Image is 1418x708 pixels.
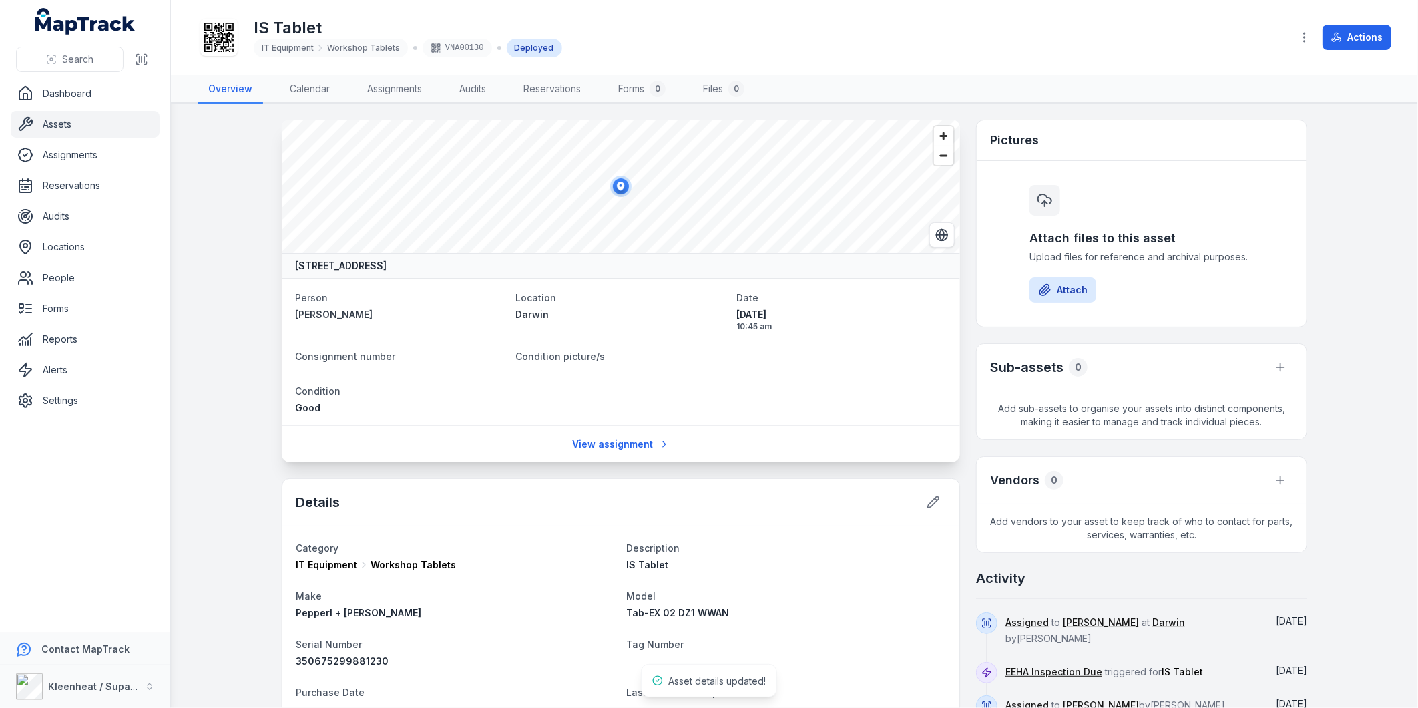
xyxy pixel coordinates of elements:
a: Darwin [1152,616,1185,629]
a: Forms [11,295,160,322]
time: 01/04/2025, 12:00:00 am [1276,665,1307,676]
div: 0 [1069,358,1088,377]
a: Files0 [692,75,755,104]
span: Last Service or Inspection Date [626,687,772,698]
span: triggered for [1005,666,1203,677]
span: Person [295,292,328,303]
span: Description [626,542,680,554]
a: Darwin [516,308,726,321]
a: Locations [11,234,160,260]
span: Add vendors to your asset to keep track of who to contact for parts, services, warranties, etc. [977,504,1307,552]
div: 0 [1045,471,1063,490]
strong: Kleenheat / Supagas [48,681,148,692]
a: View assignment [564,431,678,457]
a: Overview [198,75,263,104]
a: Assets [11,111,160,138]
time: 11/08/2025, 10:45:18 am [1276,615,1307,627]
span: Add sub-assets to organise your assets into distinct components, making it easier to manage and t... [977,391,1307,439]
a: Audits [11,203,160,230]
span: IS Tablet [626,559,668,570]
span: Date [736,292,758,303]
a: Assignments [11,142,160,168]
a: Reports [11,326,160,353]
h2: Sub-assets [990,358,1063,377]
span: 10:45 am [736,321,947,332]
button: Switch to Satellite View [929,222,955,248]
span: [DATE] [736,308,947,321]
div: VNA00130 [423,39,492,57]
a: Dashboard [11,80,160,107]
span: Model [626,590,656,602]
a: MapTrack [35,8,136,35]
span: Location [516,292,557,303]
span: IS Tablet [1162,666,1203,677]
span: IT Equipment [262,43,314,53]
span: Pepperl + [PERSON_NAME] [296,607,421,618]
strong: Contact MapTrack [41,643,130,655]
h2: Details [296,493,340,512]
span: [DATE] [1276,665,1307,676]
div: Deployed [507,39,562,57]
span: [DATE] [1276,615,1307,627]
span: Search [62,53,93,66]
a: Forms0 [608,75,676,104]
a: Calendar [279,75,340,104]
div: 0 [728,81,744,97]
span: Upload files for reference and archival purposes. [1029,250,1254,264]
span: IT Equipment [296,558,357,572]
time: 11/08/2025, 10:45:18 am [736,308,947,332]
span: Workshop Tablets [371,558,456,572]
h2: Activity [976,569,1025,588]
a: People [11,264,160,291]
span: Asset details updated! [668,675,766,687]
h3: Vendors [990,471,1039,490]
h3: Attach files to this asset [1029,229,1254,248]
button: Search [16,47,124,72]
a: Audits [449,75,497,104]
span: Tag Number [626,639,684,650]
button: Zoom in [934,126,953,146]
button: Attach [1029,277,1096,303]
span: Purchase Date [296,687,365,698]
span: Darwin [516,309,549,320]
h3: Pictures [990,131,1039,150]
a: Assigned [1005,616,1049,629]
button: Zoom out [934,146,953,165]
span: Condition picture/s [516,351,606,362]
span: Consignment number [295,351,395,362]
span: Tab-EX 02 DZ1 WWAN [626,607,729,618]
a: Alerts [11,357,160,383]
a: Reservations [11,172,160,199]
div: 0 [650,81,666,97]
span: Serial Number [296,639,362,650]
a: [PERSON_NAME] [295,308,505,321]
a: EEHA Inspection Due [1005,665,1102,679]
button: Actions [1323,25,1391,50]
canvas: Map [282,120,960,253]
a: Settings [11,387,160,414]
a: [PERSON_NAME] [1063,616,1139,629]
span: Workshop Tablets [327,43,400,53]
h1: IS Tablet [254,17,562,39]
span: 350675299881230 [296,655,389,667]
a: Assignments [357,75,433,104]
span: to at by [PERSON_NAME] [1005,616,1185,644]
a: Reservations [513,75,592,104]
span: Make [296,590,322,602]
span: Category [296,542,338,554]
strong: [STREET_ADDRESS] [295,259,387,273]
span: Condition [295,385,340,397]
span: Good [295,402,320,413]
